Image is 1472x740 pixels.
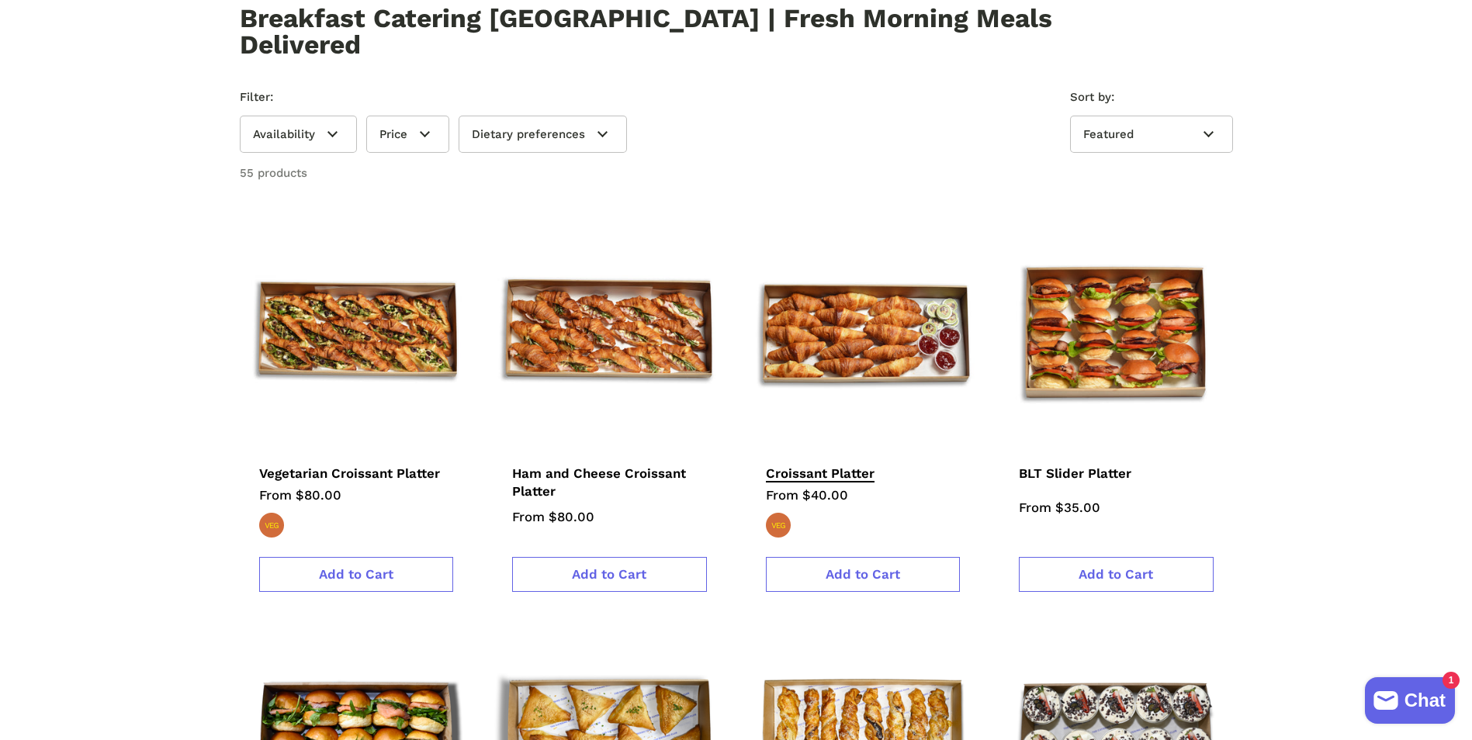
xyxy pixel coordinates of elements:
[512,465,707,494] a: Ham and Cheese Croissant Platter
[512,557,707,592] a: Add to Cart
[366,116,449,154] summary: Price
[259,465,454,476] a: Vegetarian Croissant Platter
[572,566,646,582] span: Add to Cart
[493,213,726,447] img: Ham and Cheese Croissant Platter
[1019,465,1131,483] span: BLT Slider Platter
[240,213,473,447] img: Vegetarian Croissant Platter
[1019,557,1214,592] a: Add to Cart
[766,487,848,503] span: From $40.00
[1070,88,1233,106] label: Sort by:
[766,465,961,476] a: Croissant Platter
[1079,566,1153,582] span: Add to Cart
[259,557,454,592] a: Add to Cart
[999,213,1233,447] img: BLT Slider Platter
[253,127,315,141] span: Availability
[240,116,357,154] summary: Availability
[766,465,875,483] span: Croissant Platter
[259,465,440,483] span: Vegetarian Croissant Platter
[512,465,686,501] span: Ham and Cheese Croissant Platter
[1360,677,1460,728] inbox-online-store-chat: Shopify online store chat
[240,88,636,106] p: Filter:
[472,127,585,141] span: Dietary preferences
[259,487,341,503] span: From $80.00
[826,566,900,582] span: Add to Cart
[746,213,980,447] img: Croissant Platter
[319,566,393,582] span: Add to Cart
[379,127,407,141] span: Price
[1019,500,1100,515] span: From $35.00
[240,164,307,182] p: 55 products
[512,509,594,524] span: From $80.00
[1019,465,1214,476] a: BLT Slider Platter
[459,116,627,154] summary: Dietary preferences
[240,5,1134,57] h1: Breakfast Catering [GEOGRAPHIC_DATA] | Fresh Morning Meals Delivered
[766,557,961,592] a: Add to Cart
